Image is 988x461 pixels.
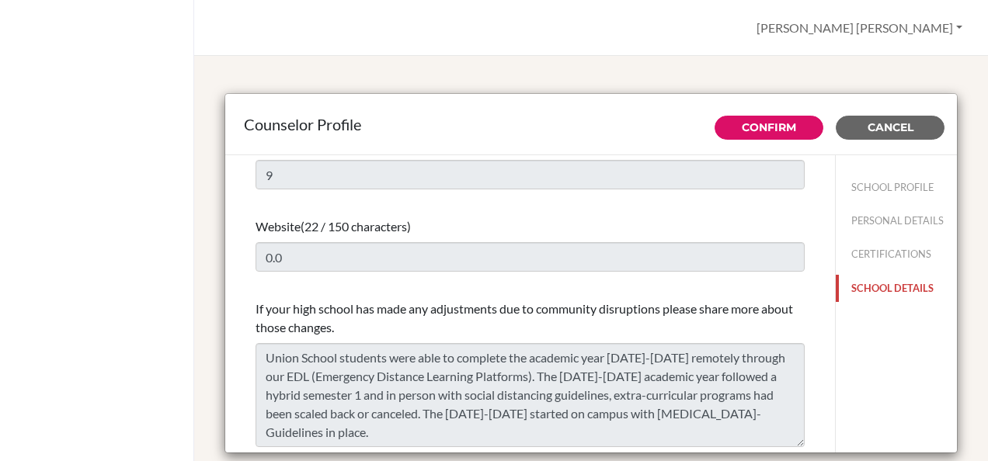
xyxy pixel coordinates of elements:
textarea: Union School students were able to complete the academic year [DATE]-[DATE] remotely through our ... [256,343,805,447]
span: If your high school has made any adjustments due to community disruptions please share more about... [256,301,793,334]
button: SCHOOL DETAILS [836,275,957,302]
button: CERTIFICATIONS [836,241,957,268]
span: (22 / 150 characters) [301,219,411,234]
button: [PERSON_NAME] [PERSON_NAME] [750,13,969,43]
button: PERSONAL DETAILS [836,207,957,234]
div: Counselor Profile [244,113,938,136]
button: SCHOOL PROFILE [836,174,957,201]
span: Website [256,219,301,234]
